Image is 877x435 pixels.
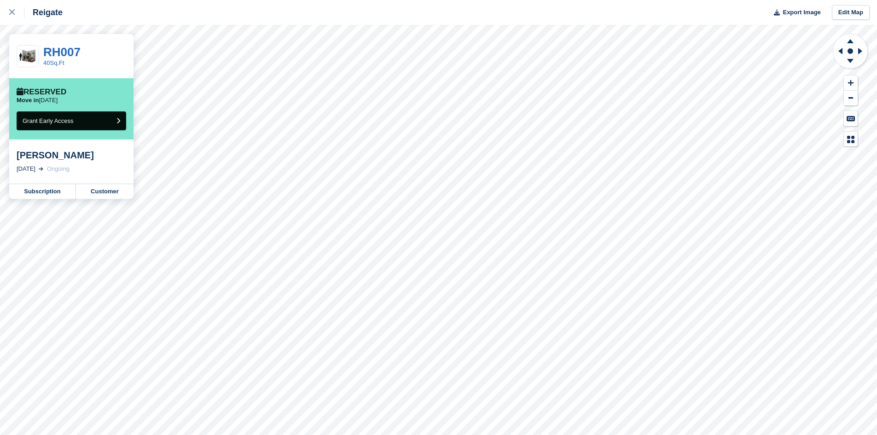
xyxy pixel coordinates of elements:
div: [PERSON_NAME] [17,150,126,161]
img: arrow-right-light-icn-cde0832a797a2874e46488d9cf13f60e5c3a73dbe684e267c42b8395dfbc2abf.svg [39,167,43,171]
span: Move in [17,97,39,104]
div: Reigate [24,7,63,18]
p: [DATE] [17,97,58,104]
a: 40Sq.Ft [43,59,64,66]
button: Zoom Out [844,91,858,106]
div: Ongoing [47,164,70,174]
button: Grant Early Access [17,111,126,130]
div: [DATE] [17,164,35,174]
button: Map Legend [844,132,858,147]
div: Reserved [17,87,66,97]
button: Export Image [768,5,821,20]
a: Edit Map [832,5,870,20]
a: RH007 [43,45,81,59]
span: Export Image [783,8,820,17]
span: Grant Early Access [23,117,74,124]
img: 40-sqft-unit%5B1%5D.jpg [17,48,38,64]
button: Zoom In [844,75,858,91]
button: Keyboard Shortcuts [844,111,858,126]
a: Subscription [9,184,76,199]
a: Customer [76,184,134,199]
